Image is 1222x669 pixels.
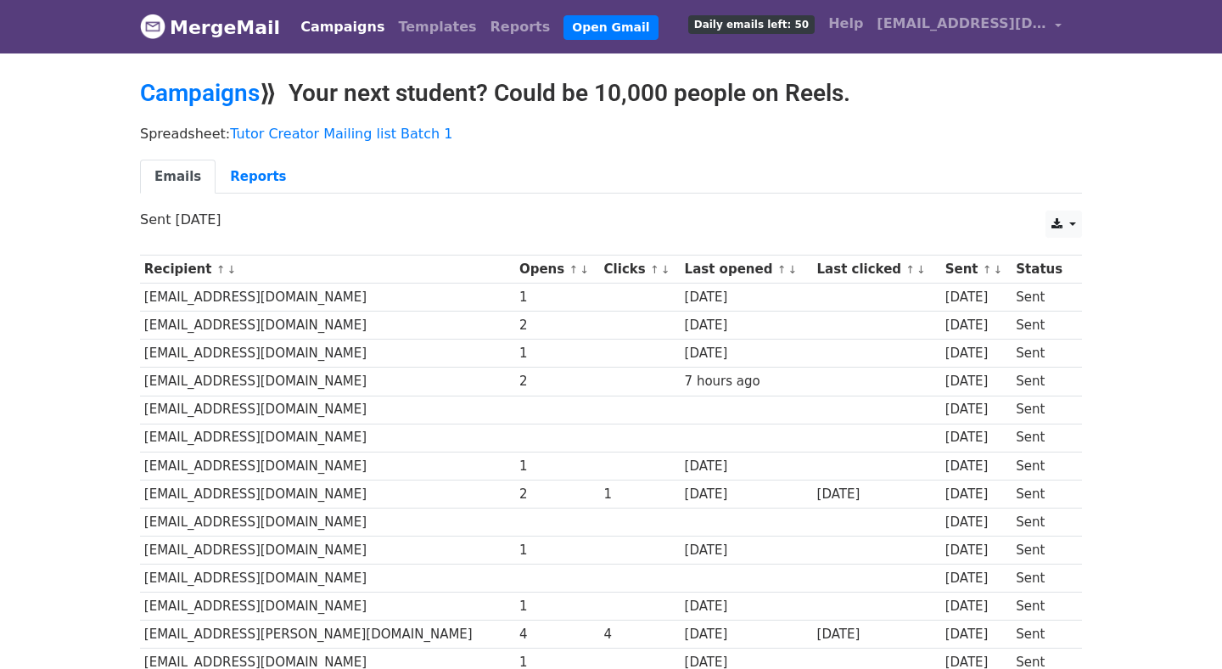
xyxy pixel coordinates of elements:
[681,7,821,41] a: Daily emails left: 50
[140,340,515,368] td: [EMAIL_ADDRESS][DOMAIN_NAME]
[945,428,1008,447] div: [DATE]
[788,263,797,276] a: ↓
[1012,593,1073,621] td: Sent
[777,263,787,276] a: ↑
[140,565,515,593] td: [EMAIL_ADDRESS][DOMAIN_NAME]
[1012,621,1073,649] td: Sent
[945,513,1008,532] div: [DATE]
[140,368,515,396] td: [EMAIL_ADDRESS][DOMAIN_NAME]
[140,79,1082,108] h2: ⟫ Your next student? Could be 10,000 people on Reels.
[945,569,1008,588] div: [DATE]
[604,625,676,644] div: 4
[216,160,300,194] a: Reports
[945,625,1008,644] div: [DATE]
[140,284,515,312] td: [EMAIL_ADDRESS][DOMAIN_NAME]
[821,7,870,41] a: Help
[519,485,596,504] div: 2
[569,263,578,276] a: ↑
[140,480,515,508] td: [EMAIL_ADDRESS][DOMAIN_NAME]
[945,457,1008,476] div: [DATE]
[1012,424,1073,452] td: Sent
[1012,537,1073,565] td: Sent
[813,256,941,284] th: Last clicked
[216,263,226,276] a: ↑
[945,541,1008,560] div: [DATE]
[1012,256,1073,284] th: Status
[877,14,1046,34] span: [EMAIL_ADDRESS][DOMAIN_NAME]
[1012,565,1073,593] td: Sent
[817,625,938,644] div: [DATE]
[140,14,165,39] img: MergeMail logo
[945,344,1008,363] div: [DATE]
[685,457,809,476] div: [DATE]
[140,312,515,340] td: [EMAIL_ADDRESS][DOMAIN_NAME]
[685,485,809,504] div: [DATE]
[140,9,280,45] a: MergeMail
[519,316,596,335] div: 2
[685,316,809,335] div: [DATE]
[140,125,1082,143] p: Spreadsheet:
[140,452,515,480] td: [EMAIL_ADDRESS][DOMAIN_NAME]
[685,344,809,363] div: [DATE]
[519,372,596,391] div: 2
[519,457,596,476] div: 1
[1012,480,1073,508] td: Sent
[1012,452,1073,480] td: Sent
[140,537,515,565] td: [EMAIL_ADDRESS][DOMAIN_NAME]
[519,541,596,560] div: 1
[945,485,1008,504] div: [DATE]
[870,7,1068,47] a: [EMAIL_ADDRESS][DOMAIN_NAME]
[140,424,515,452] td: [EMAIL_ADDRESS][DOMAIN_NAME]
[1012,508,1073,536] td: Sent
[941,256,1012,284] th: Sent
[650,263,659,276] a: ↑
[685,625,809,644] div: [DATE]
[140,256,515,284] th: Recipient
[519,625,596,644] div: 4
[983,263,992,276] a: ↑
[1012,368,1073,396] td: Sent
[604,485,676,504] div: 1
[685,288,809,307] div: [DATE]
[140,593,515,621] td: [EMAIL_ADDRESS][DOMAIN_NAME]
[945,597,1008,616] div: [DATE]
[1012,312,1073,340] td: Sent
[945,372,1008,391] div: [DATE]
[519,597,596,616] div: 1
[230,126,452,142] a: Tutor Creator Mailing list Batch 1
[685,541,809,560] div: [DATE]
[140,621,515,649] td: [EMAIL_ADDRESS][PERSON_NAME][DOMAIN_NAME]
[817,485,938,504] div: [DATE]
[140,211,1082,228] p: Sent [DATE]
[685,597,809,616] div: [DATE]
[580,263,589,276] a: ↓
[294,10,391,44] a: Campaigns
[140,79,260,107] a: Campaigns
[1012,396,1073,424] td: Sent
[1137,587,1222,669] iframe: Chat Widget
[685,372,809,391] div: 7 hours ago
[688,15,815,34] span: Daily emails left: 50
[519,344,596,363] div: 1
[600,256,681,284] th: Clicks
[484,10,558,44] a: Reports
[994,263,1003,276] a: ↓
[945,288,1008,307] div: [DATE]
[905,263,915,276] a: ↑
[140,508,515,536] td: [EMAIL_ADDRESS][DOMAIN_NAME]
[519,288,596,307] div: 1
[1012,340,1073,368] td: Sent
[945,400,1008,419] div: [DATE]
[661,263,670,276] a: ↓
[945,316,1008,335] div: [DATE]
[227,263,236,276] a: ↓
[140,160,216,194] a: Emails
[563,15,658,40] a: Open Gmail
[1012,284,1073,312] td: Sent
[515,256,600,284] th: Opens
[391,10,483,44] a: Templates
[916,263,926,276] a: ↓
[681,256,813,284] th: Last opened
[140,396,515,424] td: [EMAIL_ADDRESS][DOMAIN_NAME]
